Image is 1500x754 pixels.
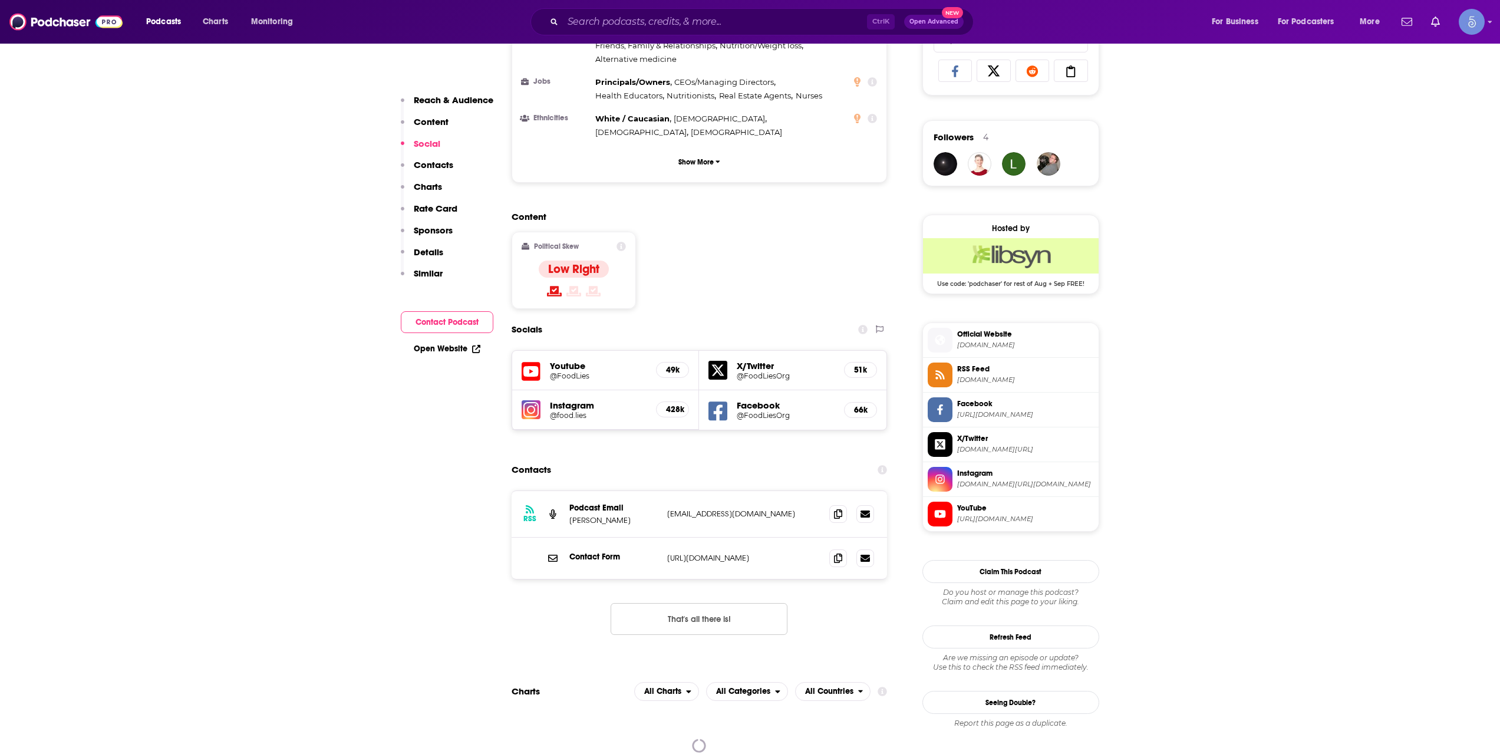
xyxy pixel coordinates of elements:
[957,341,1094,350] span: peak-human.com
[138,12,196,31] button: open menu
[1270,12,1351,31] button: open menu
[805,687,853,696] span: All Countries
[923,238,1099,274] img: Libsyn Deal: Use code: 'podchaser' for rest of Aug + Sep FREE!
[977,60,1011,82] a: Share on X/Twitter
[512,686,540,697] h2: Charts
[414,225,453,236] p: Sponsors
[1360,14,1380,30] span: More
[569,515,658,525] p: [PERSON_NAME]
[1212,14,1258,30] span: For Business
[957,503,1094,513] span: YouTube
[867,14,895,29] span: Ctrl K
[968,152,991,176] img: DrDianneMcGrath
[534,242,579,251] h2: Political Skew
[523,514,536,523] h3: RSS
[928,328,1094,353] a: Official Website[DOMAIN_NAME]
[644,687,681,696] span: All Charts
[611,603,787,635] button: Nothing here.
[522,151,878,173] button: Show More
[595,77,670,87] span: Principals/Owners
[1459,9,1485,35] button: Show profile menu
[983,132,988,143] div: 4
[550,371,647,380] a: @FoodLies
[666,365,679,375] h5: 49k
[414,246,443,258] p: Details
[922,653,1099,672] div: Are we missing an episode or update? Use this to check the RSS feed immediately.
[922,719,1099,728] div: Report this page as a duplicate.
[957,376,1094,384] span: peakhuman.libsyn.com
[854,365,867,375] h5: 51k
[9,11,123,33] a: Podchaser - Follow, Share and Rate Podcasts
[550,400,647,411] h5: Instagram
[904,15,964,29] button: Open AdvancedNew
[957,445,1094,454] span: twitter.com/FoodLiesOrg
[401,116,449,138] button: Content
[595,114,670,123] span: White / Caucasian
[512,318,542,341] h2: Socials
[401,246,443,268] button: Details
[1459,9,1485,35] img: User Profile
[595,112,671,126] span: ,
[938,60,972,82] a: Share on Facebook
[595,89,664,103] span: ,
[795,682,871,701] h2: Countries
[414,203,457,214] p: Rate Card
[243,12,308,31] button: open menu
[1016,60,1050,82] a: Share on Reddit
[922,588,1099,597] span: Do you host or manage this podcast?
[957,364,1094,374] span: RSS Feed
[1037,152,1060,176] a: Gmmonro
[737,371,835,380] a: @FoodLiesOrg
[706,682,788,701] button: open menu
[414,344,480,354] a: Open Website
[548,262,599,276] h4: Low Right
[634,682,699,701] button: open menu
[923,223,1099,233] div: Hosted by
[716,687,770,696] span: All Categories
[401,94,493,116] button: Reach & Audience
[719,89,793,103] span: ,
[595,39,717,52] span: ,
[414,268,443,279] p: Similar
[146,14,181,30] span: Podcasts
[401,138,440,160] button: Social
[595,54,677,64] span: Alternative medicine
[1426,12,1445,32] a: Show notifications dropdown
[414,116,449,127] p: Content
[674,114,765,123] span: [DEMOGRAPHIC_DATA]
[1459,9,1485,35] span: Logged in as Spiral5-G1
[957,410,1094,419] span: https://www.facebook.com/FoodLiesOrg
[737,360,835,371] h5: X/Twitter
[678,158,714,166] p: Show More
[706,682,788,701] h2: Categories
[737,400,835,411] h5: Facebook
[666,404,679,414] h5: 428k
[595,75,672,89] span: ,
[923,274,1099,288] span: Use code: 'podchaser' for rest of Aug + Sep FREE!
[923,238,1099,287] a: Libsyn Deal: Use code: 'podchaser' for rest of Aug + Sep FREE!
[720,39,803,52] span: ,
[595,91,662,100] span: Health Educators
[1278,14,1334,30] span: For Podcasters
[928,467,1094,492] a: Instagram[DOMAIN_NAME][URL][DOMAIN_NAME]
[401,268,443,289] button: Similar
[928,432,1094,457] a: X/Twitter[DOMAIN_NAME][URL]
[414,181,442,192] p: Charts
[203,14,228,30] span: Charts
[674,77,774,87] span: CEOs/Managing Directors
[922,588,1099,607] div: Claim and edit this page to your liking.
[401,225,453,246] button: Sponsors
[737,411,835,420] a: @FoodLiesOrg
[674,75,776,89] span: ,
[401,159,453,181] button: Contacts
[634,682,699,701] h2: Platforms
[401,181,442,203] button: Charts
[251,14,293,30] span: Monitoring
[922,625,1099,648] button: Refresh Feed
[957,515,1094,523] span: https://www.youtube.com/@FoodLies
[1204,12,1273,31] button: open menu
[550,411,647,420] h5: @food.lies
